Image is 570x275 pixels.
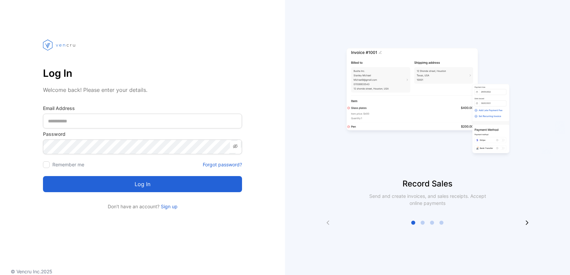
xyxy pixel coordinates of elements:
p: Welcome back! Please enter your details. [43,86,242,94]
img: vencru logo [43,27,77,63]
label: Password [43,130,242,137]
a: Forgot password? [203,161,242,168]
a: Sign up [159,204,178,209]
label: Email Address [43,105,242,112]
p: Don't have an account? [43,203,242,210]
p: Send and create invoices, and sales receipts. Accept online payments [363,192,492,207]
img: slider image [344,27,512,178]
button: Log in [43,176,242,192]
p: Log In [43,65,242,81]
p: Record Sales [285,178,570,190]
label: Remember me [52,162,84,167]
